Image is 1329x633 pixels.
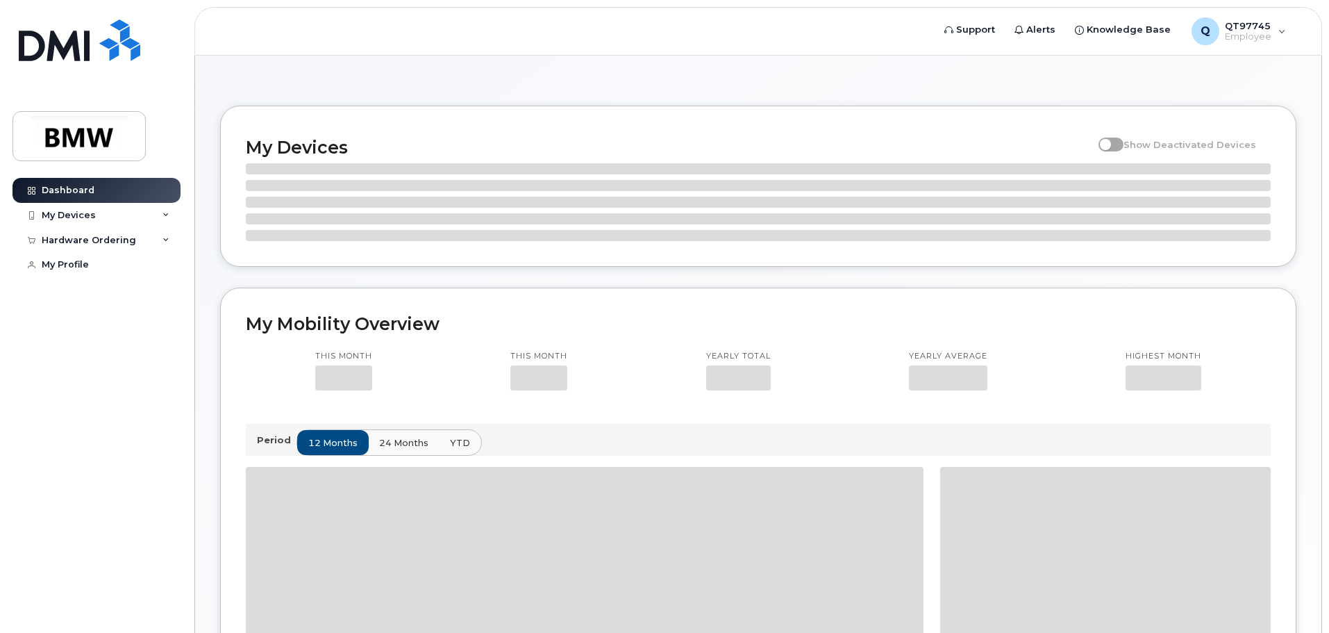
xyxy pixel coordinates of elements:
h2: My Devices [246,137,1092,158]
p: Period [257,434,296,447]
h2: My Mobility Overview [246,313,1271,334]
p: Yearly total [706,351,771,362]
p: Highest month [1126,351,1201,362]
p: Yearly average [909,351,987,362]
input: Show Deactivated Devices [1098,131,1110,142]
span: 24 months [379,436,428,450]
p: This month [510,351,567,362]
span: YTD [450,436,470,450]
span: Show Deactivated Devices [1123,139,1256,150]
p: This month [315,351,372,362]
